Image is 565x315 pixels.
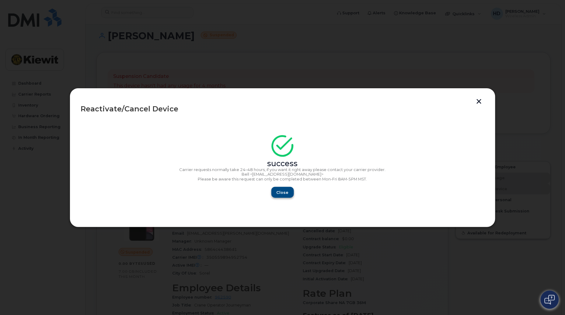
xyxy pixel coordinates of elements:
[81,172,484,177] p: Bell <[EMAIL_ADDRESS][DOMAIN_NAME]>
[81,177,484,182] p: Please be aware this request can only be completed between Mon-Fri 8AM-5PM MST.
[81,105,484,113] div: Reactivate/Cancel Device
[277,190,289,195] span: Close
[81,167,484,172] p: Carrier requests normally take 24–48 hours, if you want it right away please contact your carrier...
[271,187,294,198] button: Close
[545,295,555,305] img: Open chat
[81,161,484,166] div: success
